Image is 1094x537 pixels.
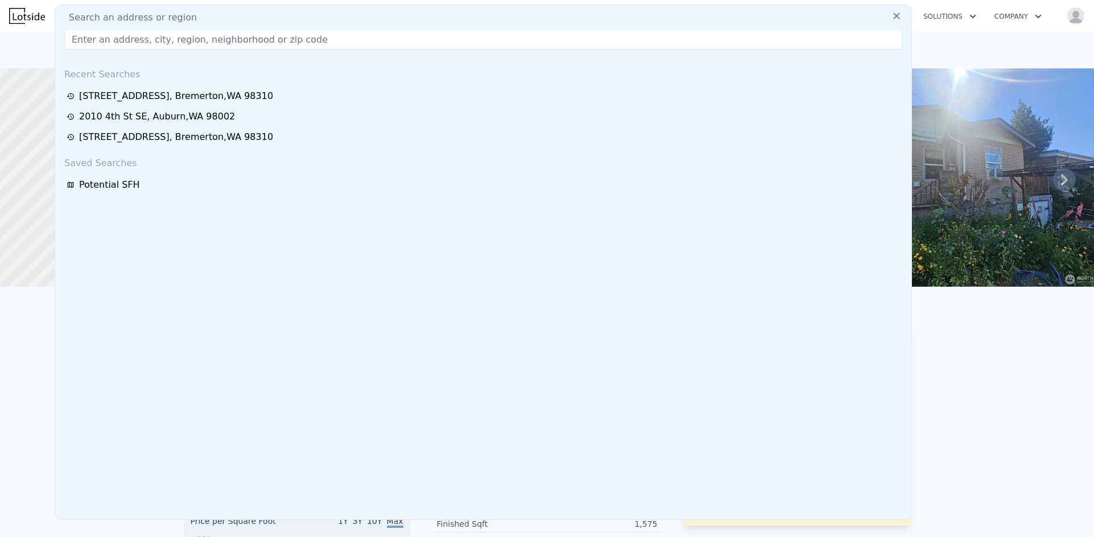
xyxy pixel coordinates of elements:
[191,515,297,534] div: Price per Square Foot
[60,59,907,86] div: Recent Searches
[60,147,907,175] div: Saved Searches
[437,518,547,530] div: Finished Sqft
[914,6,985,27] button: Solutions
[387,517,403,528] span: Max
[64,29,902,49] input: Enter an address, city, region, neighborhood or zip code
[1067,7,1085,25] img: avatar
[67,178,903,192] a: Potential SFH
[985,6,1051,27] button: Company
[67,110,903,123] a: 2010 4th St SE, Auburn,WA 98002
[367,517,382,526] span: 10Y
[547,518,658,530] div: 1,575
[67,89,903,103] a: [STREET_ADDRESS], Bremerton,WA 98310
[79,130,273,144] div: [STREET_ADDRESS] , Bremerton , WA 98310
[79,178,140,192] span: Potential SFH
[9,8,45,24] img: Lotside
[60,11,197,24] span: Search an address or region
[79,89,273,103] div: [STREET_ADDRESS] , Bremerton , WA 98310
[353,517,362,526] span: 3Y
[79,110,235,123] div: 2010 4th St SE , Auburn , WA 98002
[67,130,903,144] a: [STREET_ADDRESS], Bremerton,WA 98310
[338,517,348,526] span: 1Y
